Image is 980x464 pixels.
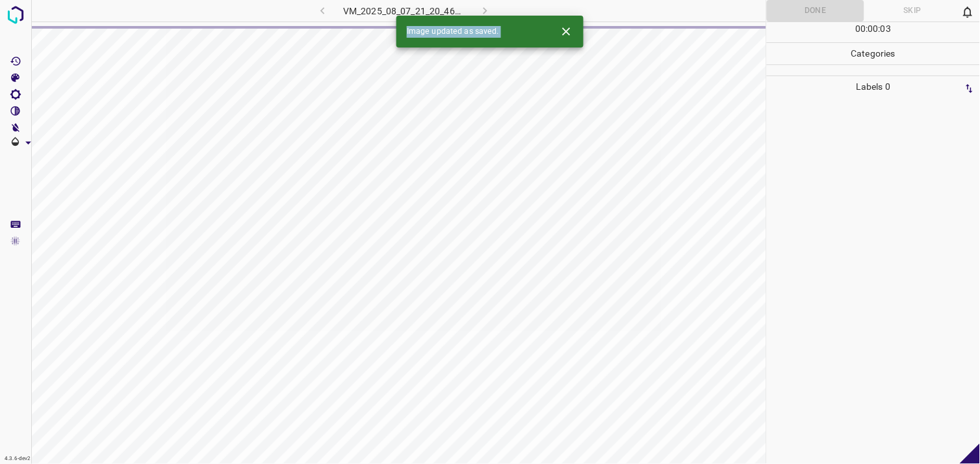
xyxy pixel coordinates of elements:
[868,22,879,36] p: 00
[343,3,465,21] h6: VM_2025_08_07_21_20_46_268_05.gif
[771,76,976,98] p: Labels 0
[767,43,980,64] p: Categories
[554,20,578,44] button: Close
[4,3,27,27] img: logo
[855,22,891,42] div: : :
[881,22,891,36] p: 03
[1,454,34,464] div: 4.3.6-dev2
[407,26,499,38] span: Image updated as saved.
[855,22,866,36] p: 00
